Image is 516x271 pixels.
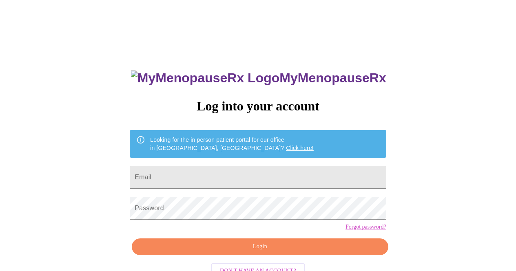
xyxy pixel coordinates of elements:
[286,145,314,151] a: Click here!
[130,99,386,114] h3: Log into your account
[141,242,379,252] span: Login
[150,132,314,155] div: Looking for the in person patient portal for our office in [GEOGRAPHIC_DATA], [GEOGRAPHIC_DATA]?
[131,71,279,86] img: MyMenopauseRx Logo
[345,224,386,230] a: Forgot password?
[132,238,388,255] button: Login
[131,71,386,86] h3: MyMenopauseRx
